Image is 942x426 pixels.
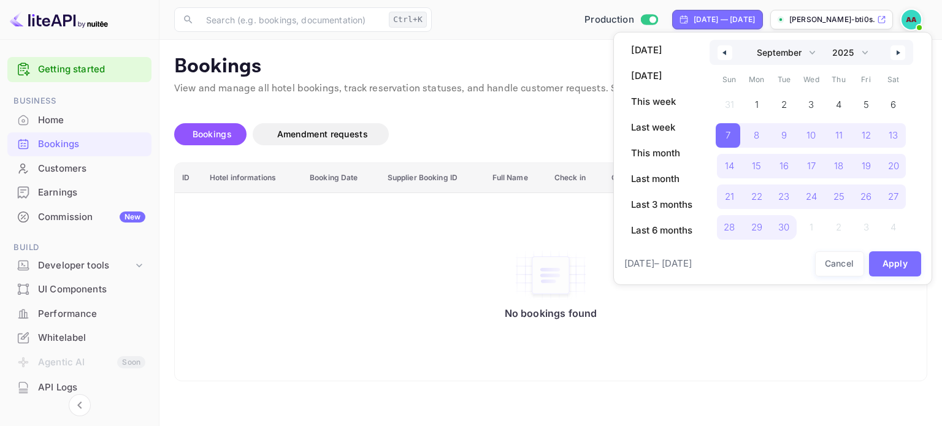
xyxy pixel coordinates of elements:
[755,94,759,116] span: 1
[624,66,700,86] button: [DATE]
[779,155,789,177] span: 16
[743,89,771,114] button: 1
[798,151,825,175] button: 17
[778,216,789,238] span: 30
[770,70,798,89] span: Tue
[743,212,771,237] button: 29
[798,70,825,89] span: Wed
[754,124,759,146] span: 8
[770,120,798,145] button: 9
[624,257,692,271] span: [DATE] – [DATE]
[807,155,816,177] span: 17
[624,143,700,164] button: This month
[862,124,871,146] span: 12
[852,70,880,89] span: Fri
[724,216,735,238] span: 28
[624,194,700,215] button: Last 3 months
[716,70,743,89] span: Sun
[890,94,896,116] span: 6
[716,151,743,175] button: 14
[752,155,761,177] span: 15
[743,120,771,145] button: 8
[825,181,852,206] button: 25
[798,89,825,114] button: 3
[716,120,743,145] button: 7
[798,120,825,145] button: 10
[770,151,798,175] button: 16
[743,151,771,175] button: 15
[825,70,852,89] span: Thu
[879,181,907,206] button: 27
[808,94,814,116] span: 3
[624,91,700,112] button: This week
[862,155,871,177] span: 19
[888,186,898,208] span: 27
[751,186,762,208] span: 22
[798,181,825,206] button: 24
[725,155,734,177] span: 14
[833,186,844,208] span: 25
[835,124,843,146] span: 11
[852,151,880,175] button: 19
[852,120,880,145] button: 12
[888,155,899,177] span: 20
[879,89,907,114] button: 6
[825,151,852,175] button: 18
[869,251,922,276] button: Apply
[624,220,700,241] button: Last 6 months
[836,94,841,116] span: 4
[770,181,798,206] button: 23
[889,124,898,146] span: 13
[815,251,864,276] button: Cancel
[825,120,852,145] button: 11
[624,40,700,61] button: [DATE]
[825,89,852,114] button: 4
[860,186,871,208] span: 26
[852,89,880,114] button: 5
[852,181,880,206] button: 26
[806,186,817,208] span: 24
[863,94,869,116] span: 5
[624,117,700,138] button: Last week
[806,124,816,146] span: 10
[726,124,730,146] span: 7
[770,212,798,237] button: 30
[716,181,743,206] button: 21
[743,70,771,89] span: Mon
[725,186,734,208] span: 21
[879,151,907,175] button: 20
[743,181,771,206] button: 22
[879,120,907,145] button: 13
[751,216,762,238] span: 29
[624,169,700,189] button: Last month
[781,94,787,116] span: 2
[879,70,907,89] span: Sat
[770,89,798,114] button: 2
[716,212,743,237] button: 28
[834,155,843,177] span: 18
[778,186,789,208] span: 23
[781,124,787,146] span: 9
